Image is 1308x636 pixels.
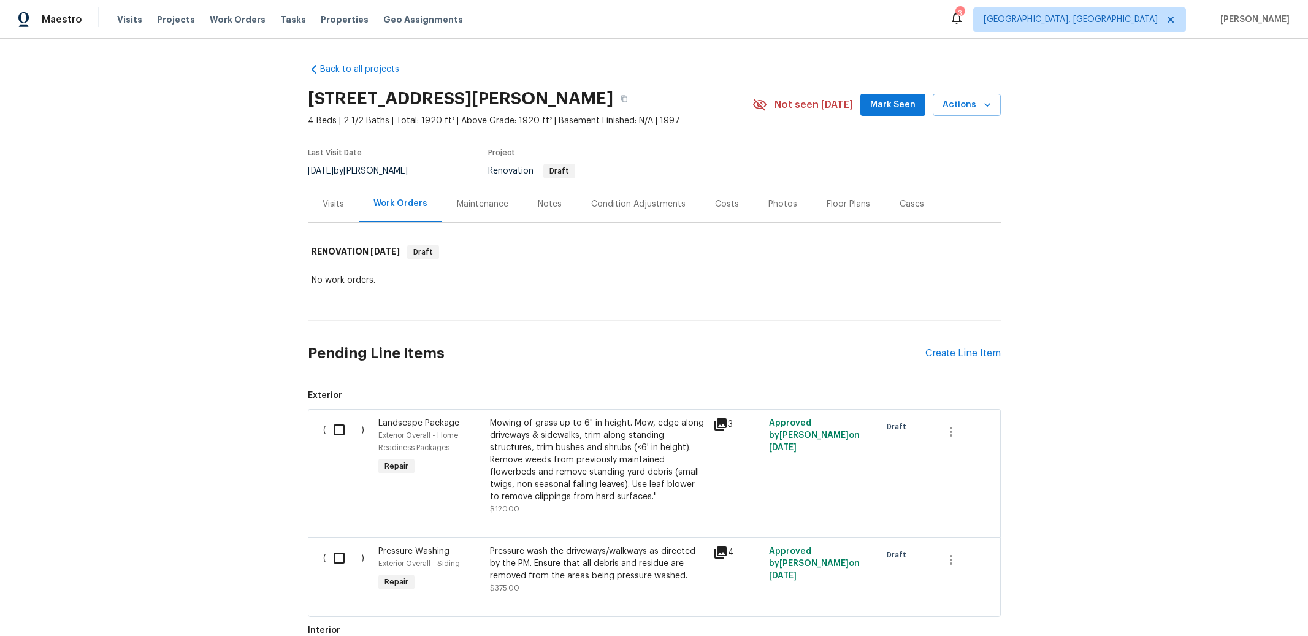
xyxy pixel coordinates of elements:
[380,460,413,472] span: Repair
[900,198,924,210] div: Cases
[321,13,369,26] span: Properties
[210,13,266,26] span: Work Orders
[768,198,797,210] div: Photos
[943,98,991,113] span: Actions
[280,15,306,24] span: Tasks
[117,13,142,26] span: Visits
[323,198,344,210] div: Visits
[488,167,575,175] span: Renovation
[933,94,1001,117] button: Actions
[378,419,459,427] span: Landscape Package
[408,246,438,258] span: Draft
[1215,13,1290,26] span: [PERSON_NAME]
[860,94,925,117] button: Mark Seen
[319,413,375,519] div: ( )
[490,584,519,592] span: $375.00
[887,421,911,433] span: Draft
[308,232,1001,272] div: RENOVATION [DATE]Draft
[769,572,797,580] span: [DATE]
[370,247,400,256] span: [DATE]
[613,88,635,110] button: Copy Address
[42,13,82,26] span: Maestro
[955,7,964,20] div: 3
[827,198,870,210] div: Floor Plans
[378,432,458,451] span: Exterior Overall - Home Readiness Packages
[308,63,426,75] a: Back to all projects
[769,443,797,452] span: [DATE]
[538,198,562,210] div: Notes
[157,13,195,26] span: Projects
[312,245,400,259] h6: RENOVATION
[319,542,375,598] div: ( )
[769,419,860,452] span: Approved by [PERSON_NAME] on
[308,325,925,382] h2: Pending Line Items
[925,348,1001,359] div: Create Line Item
[488,149,515,156] span: Project
[312,274,997,286] div: No work orders.
[378,547,449,556] span: Pressure Washing
[887,549,911,561] span: Draft
[984,13,1158,26] span: [GEOGRAPHIC_DATA], [GEOGRAPHIC_DATA]
[490,417,706,503] div: Mowing of grass up to 6" in height. Mow, edge along driveways & sidewalks, trim along standing st...
[591,198,686,210] div: Condition Adjustments
[308,164,423,178] div: by [PERSON_NAME]
[378,560,460,567] span: Exterior Overall - Siding
[380,576,413,588] span: Repair
[308,93,613,105] h2: [STREET_ADDRESS][PERSON_NAME]
[545,167,574,175] span: Draft
[713,417,762,432] div: 3
[715,198,739,210] div: Costs
[308,149,362,156] span: Last Visit Date
[308,167,334,175] span: [DATE]
[490,545,706,582] div: Pressure wash the driveways/walkways as directed by the PM. Ensure that all debris and residue ar...
[457,198,508,210] div: Maintenance
[308,115,752,127] span: 4 Beds | 2 1/2 Baths | Total: 1920 ft² | Above Grade: 1920 ft² | Basement Finished: N/A | 1997
[769,547,860,580] span: Approved by [PERSON_NAME] on
[713,545,762,560] div: 4
[870,98,916,113] span: Mark Seen
[490,505,519,513] span: $120.00
[308,389,1001,402] span: Exterior
[383,13,463,26] span: Geo Assignments
[774,99,853,111] span: Not seen [DATE]
[373,197,427,210] div: Work Orders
